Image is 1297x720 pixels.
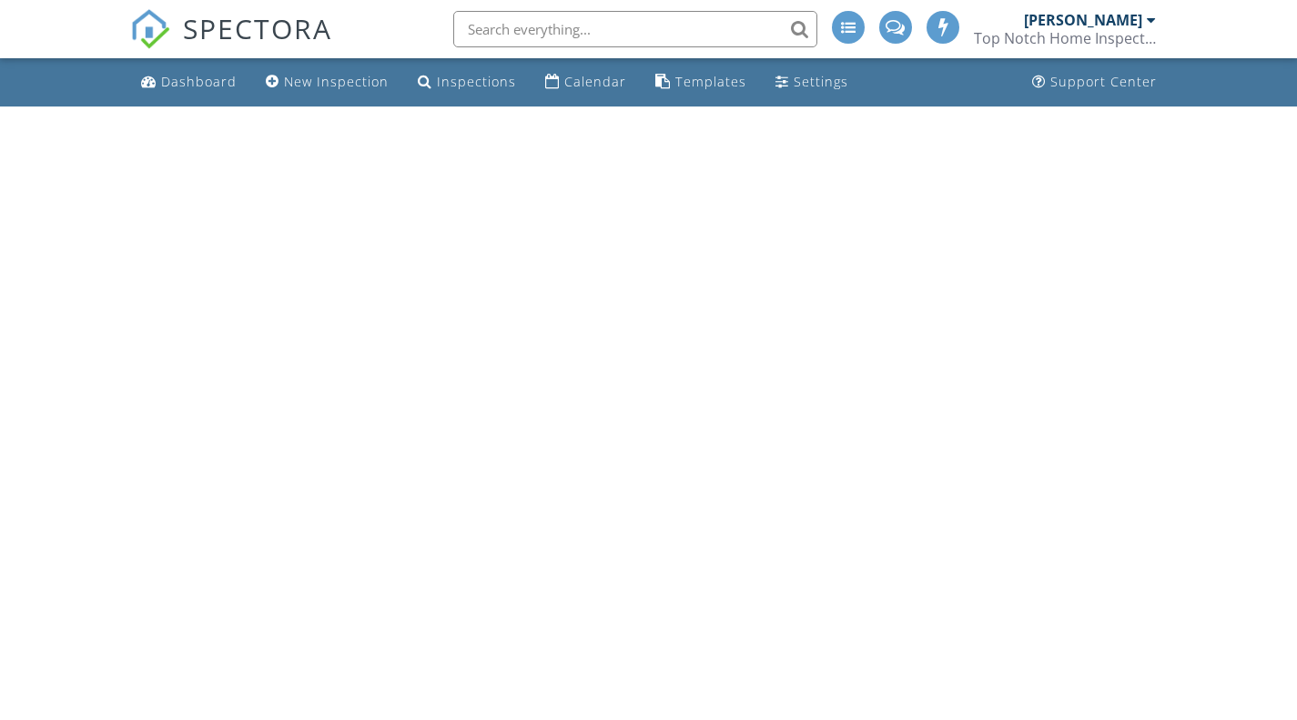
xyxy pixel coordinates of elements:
[1025,66,1164,99] a: Support Center
[410,66,523,99] a: Inspections
[453,11,817,47] input: Search everything...
[258,66,396,99] a: New Inspection
[130,25,332,63] a: SPECTORA
[161,73,237,90] div: Dashboard
[564,73,626,90] div: Calendar
[1024,11,1142,29] div: [PERSON_NAME]
[183,9,332,47] span: SPECTORA
[794,73,848,90] div: Settings
[437,73,516,90] div: Inspections
[768,66,856,99] a: Settings
[974,29,1156,47] div: Top Notch Home Inspection
[538,66,633,99] a: Calendar
[130,9,170,49] img: The Best Home Inspection Software - Spectora
[675,73,746,90] div: Templates
[648,66,754,99] a: Templates
[1050,73,1157,90] div: Support Center
[134,66,244,99] a: Dashboard
[284,73,389,90] div: New Inspection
